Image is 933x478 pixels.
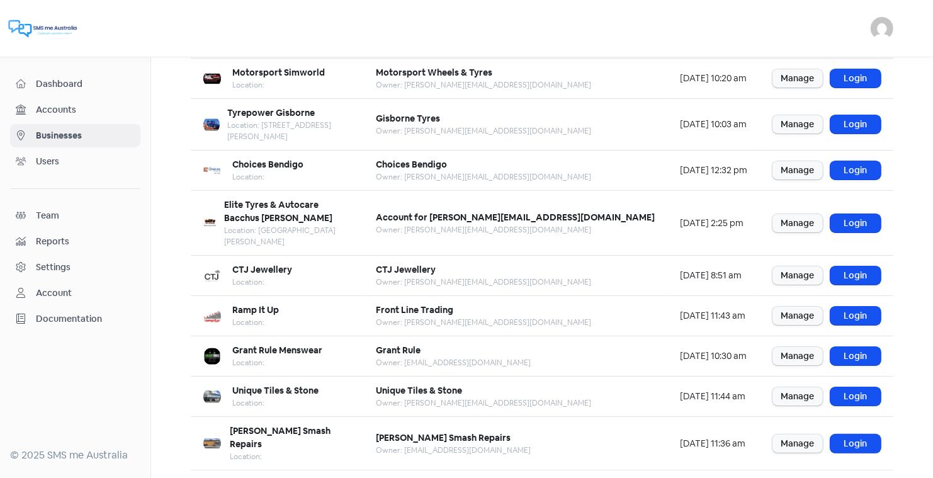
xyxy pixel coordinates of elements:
[376,113,440,124] b: Gisborne Tyres
[376,224,655,236] div: Owner: [PERSON_NAME][EMAIL_ADDRESS][DOMAIN_NAME]
[376,304,453,316] b: Front Line Trading
[680,437,747,450] div: [DATE] 11:36 am
[376,357,531,368] div: Owner: [EMAIL_ADDRESS][DOMAIN_NAME]
[680,217,747,230] div: [DATE] 2:25 pm
[376,432,511,443] b: [PERSON_NAME] Smash Repairs
[36,103,135,117] span: Accounts
[10,256,140,279] a: Settings
[203,267,221,285] img: 7be11b49-75b7-437a-b653-4ef32f684f53-250x250.png
[232,159,303,170] b: Choices Bendigo
[376,79,591,91] div: Owner: [PERSON_NAME][EMAIL_ADDRESS][DOMAIN_NAME]
[230,425,331,450] b: [PERSON_NAME] Smash Repairs
[830,347,881,365] a: Login
[10,282,140,305] a: Account
[10,98,140,122] a: Accounts
[203,307,221,325] img: 35f4c1ad-4f2e-48ad-ab30-5155fdf70f3d-250x250.png
[376,125,591,137] div: Owner: [PERSON_NAME][EMAIL_ADDRESS][DOMAIN_NAME]
[36,235,135,248] span: Reports
[376,317,591,328] div: Owner: [PERSON_NAME][EMAIL_ADDRESS][DOMAIN_NAME]
[376,159,447,170] b: Choices Bendigo
[10,124,140,147] a: Businesses
[376,344,421,356] b: Grant Rule
[203,435,221,452] img: 41d3e966-6eab-4070-a8ed-998341c7dede-250x250.png
[232,357,322,368] div: Location:
[830,387,881,406] a: Login
[10,72,140,96] a: Dashboard
[36,129,135,142] span: Businesses
[203,348,221,365] img: 4a6b15b7-8deb-4f81-962f-cd6db14835d5-250x250.png
[203,70,221,88] img: f04f9500-df2d-4bc6-9216-70fe99c8ada6-250x250.png
[203,116,220,134] img: c0bdde3a-5c04-4e51-87e4-5bbdd84d0774-250x250.png
[232,67,325,78] b: Motorsport Simworld
[772,347,823,365] a: Manage
[10,204,140,227] a: Team
[203,214,217,232] img: 66d538de-5a83-4c3b-bc95-2d621ac501ae-250x250.png
[232,317,279,328] div: Location:
[224,225,351,248] div: Location: [GEOGRAPHIC_DATA][PERSON_NAME]
[830,115,881,134] a: Login
[772,115,823,134] a: Manage
[376,276,591,288] div: Owner: [PERSON_NAME][EMAIL_ADDRESS][DOMAIN_NAME]
[376,385,462,396] b: Unique Tiles & Stone
[36,209,135,222] span: Team
[830,69,881,88] a: Login
[232,264,292,275] b: CTJ Jewellery
[772,307,823,325] a: Manage
[10,150,140,173] a: Users
[230,451,351,462] div: Location:
[232,385,319,396] b: Unique Tiles & Stone
[830,161,881,179] a: Login
[376,171,591,183] div: Owner: [PERSON_NAME][EMAIL_ADDRESS][DOMAIN_NAME]
[772,387,823,406] a: Manage
[376,67,492,78] b: Motorsport Wheels & Tyres
[10,448,140,463] div: © 2025 SMS me Australia
[232,171,303,183] div: Location:
[680,350,747,363] div: [DATE] 10:30 am
[36,155,135,168] span: Users
[10,230,140,253] a: Reports
[232,344,322,356] b: Grant Rule Menswear
[10,307,140,331] a: Documentation
[830,266,881,285] a: Login
[376,212,655,223] b: Account for [PERSON_NAME][EMAIL_ADDRESS][DOMAIN_NAME]
[680,390,747,403] div: [DATE] 11:44 am
[680,164,747,177] div: [DATE] 12:32 pm
[203,388,221,406] img: 052dc0f5-0326-4f27-ad8e-36ef436f33b3-250x250.png
[680,72,747,85] div: [DATE] 10:20 am
[772,69,823,88] a: Manage
[224,199,332,224] b: Elite Tyres & Autocare Bacchus [PERSON_NAME]
[772,214,823,232] a: Manage
[772,266,823,285] a: Manage
[36,261,71,274] div: Settings
[830,307,881,325] a: Login
[232,79,325,91] div: Location:
[772,435,823,453] a: Manage
[232,397,319,409] div: Location:
[871,17,893,40] img: User
[36,77,135,91] span: Dashboard
[772,161,823,179] a: Manage
[227,120,351,142] div: Location: [STREET_ADDRESS][PERSON_NAME]
[680,118,747,131] div: [DATE] 10:03 am
[830,214,881,232] a: Login
[680,269,747,282] div: [DATE] 8:51 am
[36,312,135,326] span: Documentation
[680,309,747,322] div: [DATE] 11:43 am
[36,287,72,300] div: Account
[232,304,279,316] b: Ramp It Up
[227,107,315,118] b: Tyrepower Gisborne
[203,162,221,179] img: 0e827074-2277-4e51-9f29-4863781f49ff-250x250.png
[376,264,436,275] b: CTJ Jewellery
[376,445,531,456] div: Owner: [EMAIL_ADDRESS][DOMAIN_NAME]
[376,397,591,409] div: Owner: [PERSON_NAME][EMAIL_ADDRESS][DOMAIN_NAME]
[830,435,881,453] a: Login
[232,276,292,288] div: Location:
